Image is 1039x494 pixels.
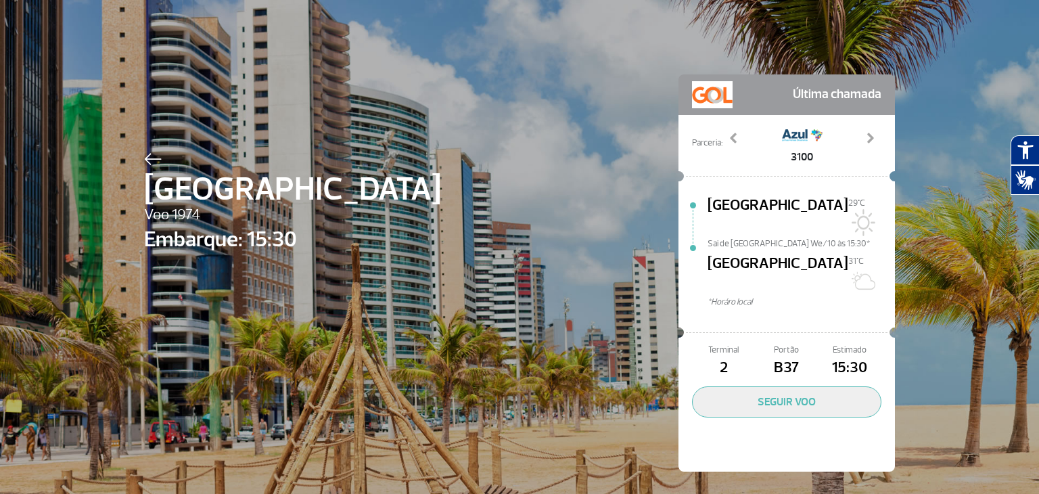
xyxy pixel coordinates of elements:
[144,223,441,256] span: Embarque: 15:30
[848,267,875,294] img: Sol com algumas nuvens
[708,238,895,247] span: Sai de [GEOGRAPHIC_DATA] We/10 às 15:30*
[692,344,755,357] span: Terminal
[818,357,881,380] span: 15:30
[755,357,818,380] span: B37
[144,204,441,227] span: Voo 1974
[848,209,875,236] img: Sol
[1011,135,1039,165] button: Abrir recursos assistivos.
[692,357,755,380] span: 2
[692,137,722,150] span: Parceria:
[1011,135,1039,195] div: Plugin de acessibilidade da Hand Talk.
[782,149,823,165] span: 3100
[692,386,881,418] button: SEGUIR VOO
[818,344,881,357] span: Estimado
[708,296,895,309] span: *Horáro local
[848,198,865,208] span: 29°C
[708,252,848,296] span: [GEOGRAPHIC_DATA]
[144,165,441,214] span: [GEOGRAPHIC_DATA]
[1011,165,1039,195] button: Abrir tradutor de língua de sinais.
[708,194,848,238] span: [GEOGRAPHIC_DATA]
[848,256,864,267] span: 31°C
[755,344,818,357] span: Portão
[793,81,881,108] span: Última chamada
